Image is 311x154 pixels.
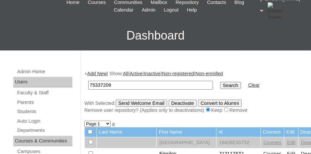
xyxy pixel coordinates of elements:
div: + | Show: | | | | [84,70,304,114]
a: Faculty & Staff [17,89,72,97]
td: First Name [157,127,216,137]
td: 1682823ST52 [216,137,260,148]
a: Logout [161,6,182,14]
a: All [123,71,128,76]
a: Clear [248,82,260,88]
span: Logout [164,6,179,14]
a: Courses [263,140,282,145]
a: Non-registered [162,71,194,76]
a: Calendar [110,6,136,14]
div: Remove user repository? (Applies only to deactivations) Keep Remove [84,107,304,114]
td: [GEOGRAPHIC_DATA] [157,137,216,148]
h3: Dashboard [3,21,308,50]
div: With Selected: [84,100,304,114]
div: Courses & Communities [13,136,72,146]
input: Search [88,81,213,90]
a: Admin [138,6,159,14]
span: Calendar [114,6,133,14]
a: Active [130,71,143,76]
input: Convert to Alumni [198,100,242,107]
a: Students [17,108,72,116]
td: Courses [261,127,284,137]
span: Help [187,6,197,14]
a: Help [183,6,200,14]
td: Id [216,127,260,137]
td: Edit [284,127,298,137]
a: Inactive [144,71,161,76]
a: Auto Login [17,117,72,125]
a: Add New [87,71,107,76]
a: Admin Home [17,68,72,76]
input: Search [220,82,241,89]
a: » [112,121,115,126]
input: Deactivate [169,100,197,107]
span: Admin [142,6,156,14]
input: Send Welcome Email [116,100,167,107]
a: Parents [17,98,72,107]
a: Non-enrolled [195,71,223,76]
a: Departments [17,126,72,135]
div: Users [13,77,72,87]
img: Evelyn Torres-Lopez [268,2,284,19]
td: Last Name [97,127,156,137]
a: Edit [287,140,295,145]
